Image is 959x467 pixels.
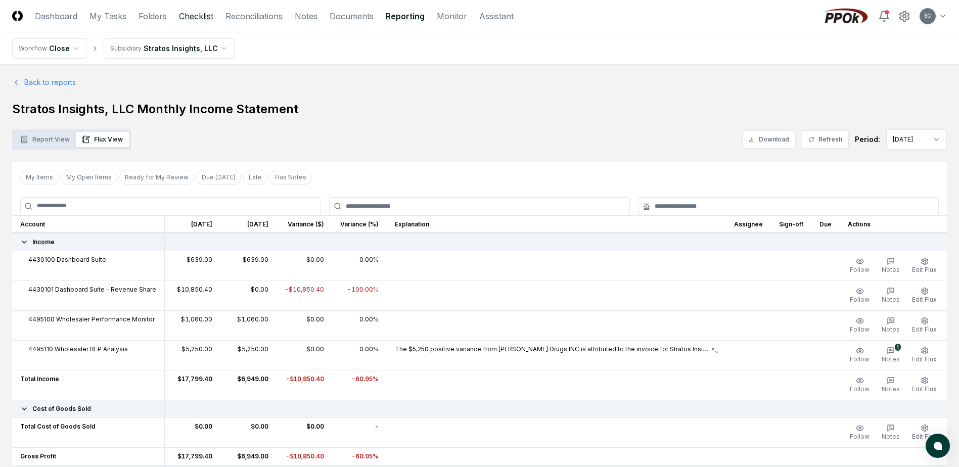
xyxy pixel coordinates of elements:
td: $0.00 [220,281,277,310]
a: Checklist [179,10,213,22]
td: $6,949.00 [220,370,277,400]
button: Follow [848,345,872,366]
button: Ready for My Review [119,170,194,185]
th: Assignee [726,215,771,233]
td: 0.00% [332,251,387,281]
button: Follow [848,255,872,276]
button: Edit Flux [910,285,939,306]
span: 4430101 Dashboard Suite - Revenue Share [28,285,156,294]
span: 4495100 Wholesaler Performance Monitor [28,315,155,324]
td: $0.00 [277,340,332,370]
button: Follow [848,422,872,443]
h1: Stratos Insights, LLC Monthly Income Statement [12,101,947,117]
span: Follow [850,325,870,333]
th: Actions [840,215,947,233]
button: Due Today [196,170,241,185]
a: Monitor [437,10,467,22]
span: Edit Flux [912,325,937,333]
button: Edit Flux [910,255,939,276]
td: $5,250.00 [165,340,220,370]
button: Follow [848,315,872,336]
span: Income [32,238,55,247]
th: [DATE] [165,215,220,233]
span: Edit Flux [912,266,937,273]
nav: breadcrumb [12,38,235,59]
td: $0.00 [220,417,277,447]
span: Notes [882,385,900,393]
span: Edit Flux [912,385,937,393]
button: Flux View [76,132,129,147]
button: My Items [20,170,59,185]
img: PPOk logo [821,8,870,24]
a: My Tasks [89,10,126,22]
span: Edit Flux [912,355,937,363]
p: The $5,250 positive variance from [PERSON_NAME] Drugs INC is attributed to the invoice for Strato... [395,345,710,354]
button: Notes [880,422,902,443]
button: Follow [848,375,872,396]
span: SC [924,12,931,20]
td: $0.00 [277,310,332,340]
span: Follow [850,433,870,440]
a: Reporting [386,10,425,22]
td: 0.00% [332,340,387,370]
td: -60.95% [332,370,387,400]
span: Edit Flux [912,296,937,303]
td: $17,799.40 [165,370,220,400]
span: 4430100 Dashboard Suite [28,255,106,264]
button: Notes [880,375,902,396]
button: The $5,250 positive variance from [PERSON_NAME] Drugs INC is attributed to the invoice for Strato... [395,345,718,354]
span: Edit Flux [912,433,937,440]
th: Due [811,215,840,233]
span: Notes [882,296,900,303]
td: - [332,417,387,447]
span: Gross Profit [20,452,56,461]
td: $1,060.00 [220,310,277,340]
span: Notes [882,355,900,363]
button: Download [742,130,796,149]
td: $6,949.00 [220,447,277,465]
button: Has Notes [269,170,312,185]
td: -$10,850.40 [277,370,332,400]
a: Assistant [479,10,514,22]
button: atlas-launcher [926,434,950,458]
th: Account [12,215,165,233]
th: Variance ($) [277,215,332,233]
button: SC [919,7,937,25]
button: Late [243,170,267,185]
button: Follow [848,285,872,306]
button: Edit Flux [910,315,939,336]
button: Report View [14,132,76,147]
a: Dashboard [35,10,77,22]
span: Follow [850,296,870,303]
td: $5,250.00 [220,340,277,370]
td: $639.00 [165,251,220,281]
a: Documents [330,10,374,22]
td: $0.00 [277,251,332,281]
th: Sign-off [771,215,811,233]
span: Notes [882,433,900,440]
button: 1Notes [880,345,902,366]
td: $0.00 [165,417,220,447]
div: 1 [895,344,901,351]
button: My Open Items [61,170,117,185]
th: Variance (%) [332,215,387,233]
span: Follow [850,355,870,363]
span: Follow [850,385,870,393]
button: Edit Flux [910,345,939,366]
span: Total Cost of Goods Sold [20,422,96,431]
div: Subsidiary [110,44,142,53]
td: -60.95% [332,447,387,465]
td: 0.00% [332,310,387,340]
button: Notes [880,285,902,306]
a: Reconciliations [225,10,283,22]
span: 4495110 Wholesaler RFP Analysis [28,345,128,354]
div: Period: [855,134,880,145]
td: $17,799.40 [165,447,220,465]
button: Edit Flux [910,375,939,396]
span: Notes [882,266,900,273]
img: Logo [12,11,23,21]
td: $639.00 [220,251,277,281]
span: Total Income [20,375,59,384]
button: Edit Flux [910,422,939,443]
span: Cost of Goods Sold [32,404,91,413]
